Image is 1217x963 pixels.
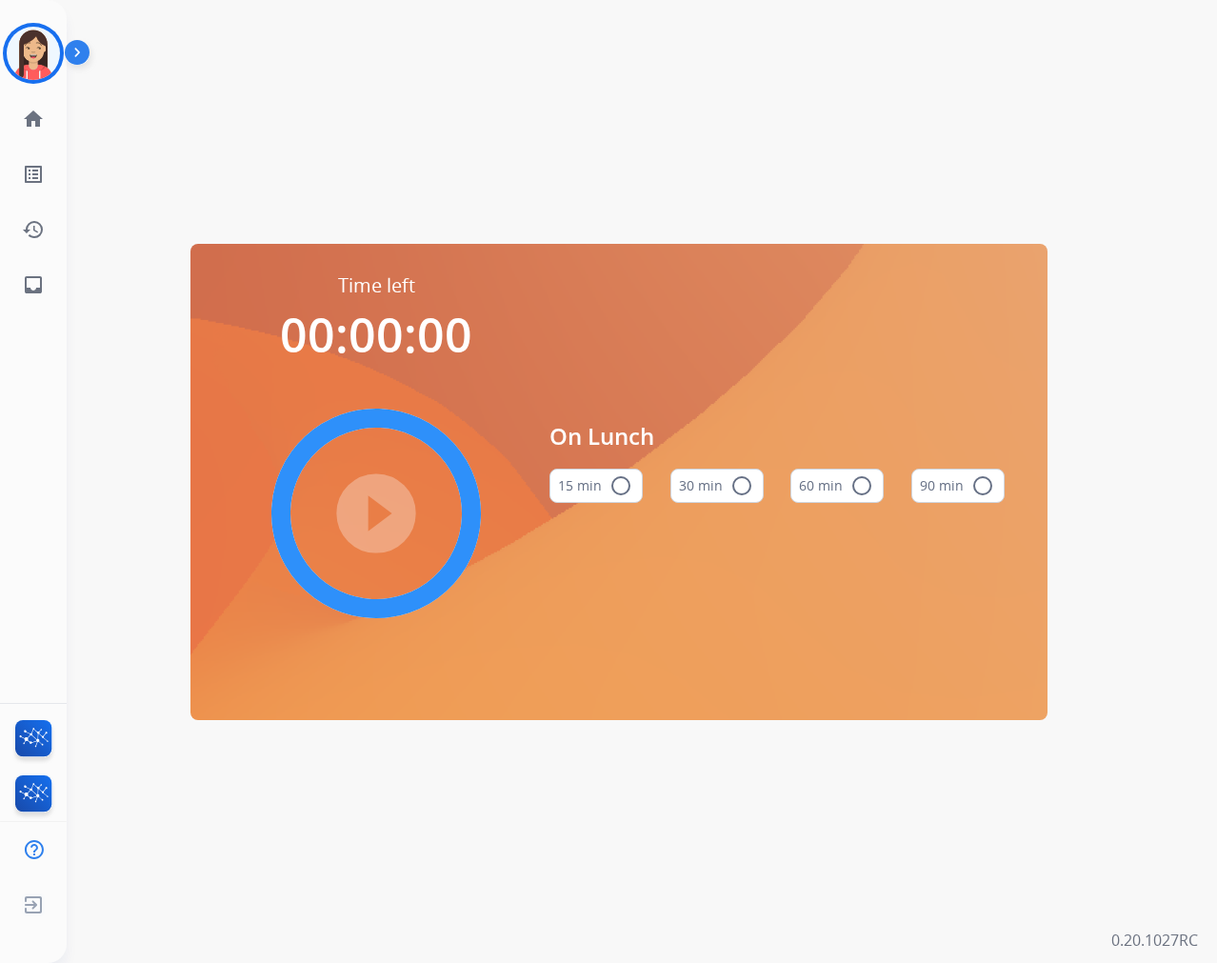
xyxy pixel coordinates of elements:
button: 90 min [911,469,1005,503]
img: avatar [7,27,60,80]
mat-icon: list_alt [22,163,45,186]
mat-icon: radio_button_unchecked [609,474,632,497]
span: On Lunch [549,419,1005,453]
button: 30 min [670,469,764,503]
button: 60 min [790,469,884,503]
p: 0.20.1027RC [1111,929,1198,952]
mat-icon: home [22,108,45,130]
button: 15 min [549,469,643,503]
mat-icon: radio_button_unchecked [971,474,994,497]
mat-icon: inbox [22,273,45,296]
span: 00:00:00 [280,302,472,367]
mat-icon: radio_button_unchecked [850,474,873,497]
mat-icon: radio_button_unchecked [730,474,753,497]
mat-icon: history [22,218,45,241]
span: Time left [338,272,415,299]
